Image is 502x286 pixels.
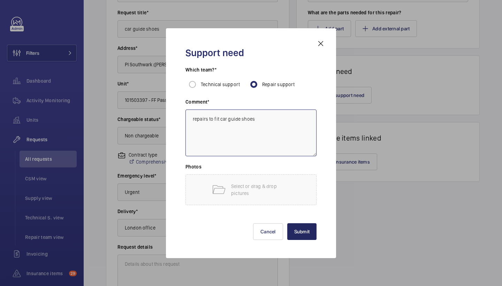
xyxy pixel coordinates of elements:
span: Repair support [262,82,295,87]
h3: Which team?* [185,66,317,77]
span: Technical support [201,82,240,87]
h3: Comment* [185,98,317,110]
h3: Photos [185,163,317,174]
button: Cancel [253,223,283,240]
p: Select or drag & drop pictures [231,183,290,197]
h2: Support need [185,46,317,59]
button: Submit [287,223,317,240]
